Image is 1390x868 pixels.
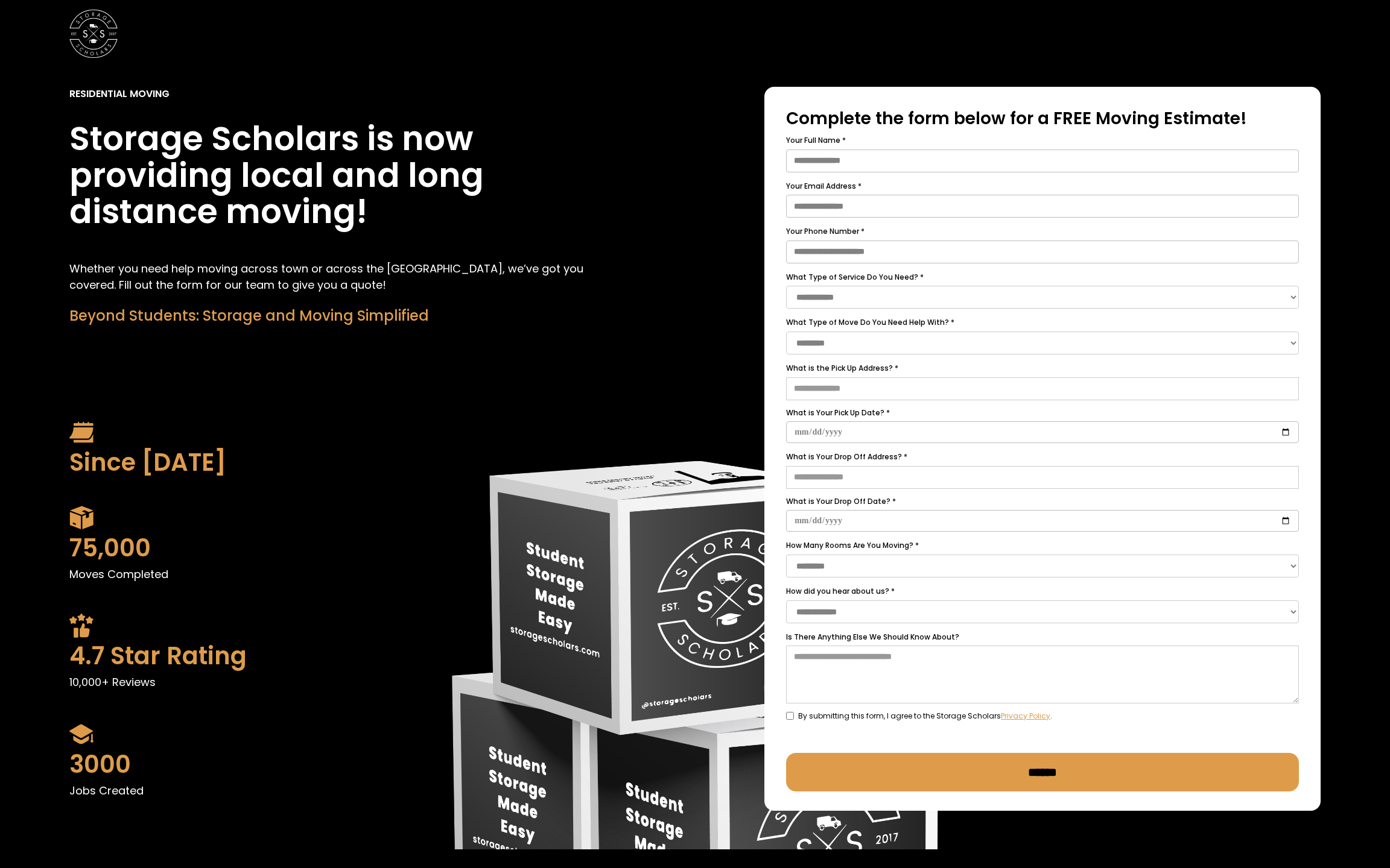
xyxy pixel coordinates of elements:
label: How did you hear about us? * [786,585,1299,598]
label: Is There Anything Else We Should Know About? [786,631,1299,644]
div: Residential Moving [69,87,170,101]
a: Privacy Policy [1001,711,1050,721]
label: What is Your Drop Off Date? * [786,495,1299,508]
div: Complete the form below for a FREE Moving Estimate! [786,106,1299,131]
div: Beyond Students: Storage and Moving Simplified [69,305,626,327]
span: By submitting this form, I agree to the Storage Scholars . [798,709,1052,723]
img: Storage Scholars main logo [69,10,118,58]
a: home [69,10,118,58]
label: What Type of Service Do You Need? * [786,271,1299,284]
label: Your Email Address * [786,180,1299,193]
p: Jobs Created [69,782,626,799]
h1: Storage Scholars is now providing local and long distance moving! [69,121,626,230]
div: Since [DATE] [69,444,626,480]
label: What is Your Drop Off Address? * [786,450,1299,464]
div: 3000 [69,746,626,782]
label: Your Phone Number * [786,225,1299,238]
label: How Many Rooms Are You Moving? * [786,539,1299,552]
p: 10,000+ Reviews [69,674,626,690]
div: 75,000 [69,530,626,566]
p: Moves Completed [69,566,626,582]
input: By submitting this form, I agree to the Storage ScholarsPrivacy Policy. [786,712,794,720]
p: Whether you need help moving across town or across the [GEOGRAPHIC_DATA], we’ve got you covered. ... [69,260,626,293]
form: Free Estimate Form [786,134,1299,791]
div: 4.7 Star Rating [69,638,626,674]
label: What is the Pick Up Address? * [786,362,1299,375]
label: What Type of Move Do You Need Help With? * [786,316,1299,329]
label: What is Your Pick Up Date? * [786,406,1299,420]
label: Your Full Name * [786,134,1299,147]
